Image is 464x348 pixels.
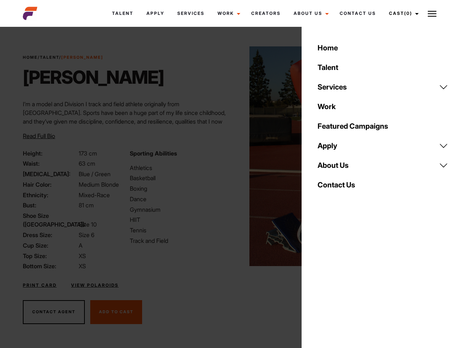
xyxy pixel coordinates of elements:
[23,54,103,61] span: / /
[171,4,211,23] a: Services
[79,262,86,270] span: XS
[313,58,452,77] a: Talent
[71,282,119,289] a: View Polaroids
[130,205,228,214] li: Gymnasium
[140,4,171,23] a: Apply
[313,136,452,156] a: Apply
[79,181,119,188] span: Medium Blonde
[211,4,245,23] a: Work
[23,100,228,134] p: I’m a model and Division I track and field athlete originally from [GEOGRAPHIC_DATA]. Sports have...
[130,174,228,182] li: Basketball
[130,215,228,224] li: HIIT
[79,231,94,239] span: Size 6
[313,156,452,175] a: About Us
[23,6,37,21] img: cropped-aefm-brand-fav-22-square.png
[130,195,228,203] li: Dance
[313,77,452,97] a: Services
[61,55,103,60] strong: [PERSON_NAME]
[23,241,77,250] span: Cup Size:
[23,201,77,210] span: Bust:
[79,242,83,249] span: A
[23,132,55,140] button: Read Full Bio
[105,4,140,23] a: Talent
[23,55,38,60] a: Home
[313,38,452,58] a: Home
[23,262,77,270] span: Bottom Size:
[130,236,228,245] li: Track and Field
[333,4,382,23] a: Contact Us
[23,180,77,189] span: Hair Color:
[130,184,228,193] li: Boxing
[23,211,77,229] span: Shoe Size ([GEOGRAPHIC_DATA]):
[313,175,452,195] a: Contact Us
[382,4,423,23] a: Cast(0)
[79,191,110,199] span: Mixed-Race
[23,66,164,88] h1: [PERSON_NAME]
[23,170,77,178] span: [MEDICAL_DATA]:
[428,9,436,18] img: Burger icon
[313,116,452,136] a: Featured Campaigns
[79,202,94,209] span: 81 cm
[245,4,287,23] a: Creators
[23,159,77,168] span: Waist:
[99,309,133,314] span: Add To Cast
[23,231,77,239] span: Dress Size:
[23,191,77,199] span: Ethnicity:
[23,282,57,289] a: Print Card
[313,97,452,116] a: Work
[79,252,86,260] span: XS
[40,55,59,60] a: Talent
[79,221,97,228] span: Size 10
[23,149,77,158] span: Height:
[130,163,228,172] li: Athletics
[23,300,85,324] button: Contact Agent
[79,160,95,167] span: 63 cm
[130,150,177,157] strong: Sporting Abilities
[130,226,228,235] li: Tennis
[23,252,77,260] span: Top Size:
[79,170,111,178] span: Blue / Green
[79,150,97,157] span: 173 cm
[287,4,333,23] a: About Us
[404,11,412,16] span: (0)
[90,300,142,324] button: Add To Cast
